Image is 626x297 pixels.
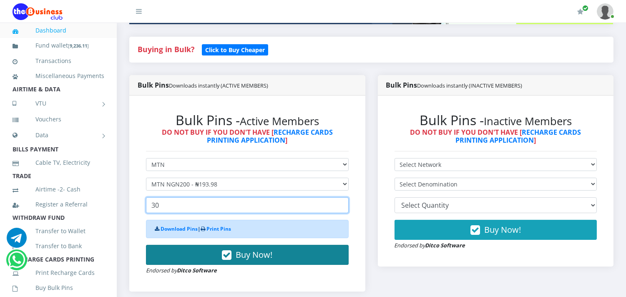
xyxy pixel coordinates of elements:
[13,195,104,214] a: Register a Referral
[13,93,104,114] a: VTU
[7,234,27,248] a: Chat for support
[13,51,104,70] a: Transactions
[177,267,217,274] strong: Ditco Software
[205,46,265,54] b: Click to Buy Cheaper
[386,81,523,90] strong: Bulk Pins
[162,128,333,145] strong: DO NOT BUY IF YOU DON'T HAVE [ ]
[395,220,597,240] button: Buy Now!
[146,112,349,128] h2: Bulk Pins -
[395,112,597,128] h2: Bulk Pins -
[146,267,217,274] small: Endorsed by
[8,256,25,270] a: Chat for support
[13,110,104,129] a: Vouchers
[207,128,333,145] a: RECHARGE CARDS PRINTING APPLICATION
[13,153,104,172] a: Cable TV, Electricity
[13,237,104,256] a: Transfer to Bank
[13,221,104,241] a: Transfer to Wallet
[425,242,465,249] strong: Ditco Software
[146,197,349,213] input: Enter Quantity
[13,66,104,86] a: Miscellaneous Payments
[13,36,104,55] a: Fund wallet[9,236.11]
[13,263,104,282] a: Print Recharge Cards
[410,128,581,145] strong: DO NOT BUY IF YOU DON'T HAVE [ ]
[68,43,89,49] small: [ ]
[484,224,521,235] span: Buy Now!
[240,114,319,128] small: Active Members
[206,225,231,232] a: Print Pins
[417,82,523,89] small: Downloads instantly (INACTIVE MEMBERS)
[155,225,231,232] strong: |
[582,5,588,11] span: Renew/Upgrade Subscription
[13,180,104,199] a: Airtime -2- Cash
[161,225,198,232] a: Download Pins
[146,245,349,265] button: Buy Now!
[13,125,104,146] a: Data
[169,82,268,89] small: Downloads instantly (ACTIVE MEMBERS)
[236,249,272,260] span: Buy Now!
[484,114,572,128] small: Inactive Members
[70,43,87,49] b: 9,236.11
[202,44,268,54] a: Click to Buy Cheaper
[138,81,268,90] strong: Bulk Pins
[13,3,63,20] img: Logo
[455,128,581,145] a: RECHARGE CARDS PRINTING APPLICATION
[395,242,465,249] small: Endorsed by
[138,44,194,54] strong: Buying in Bulk?
[577,8,583,15] i: Renew/Upgrade Subscription
[13,21,104,40] a: Dashboard
[597,3,613,20] img: User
